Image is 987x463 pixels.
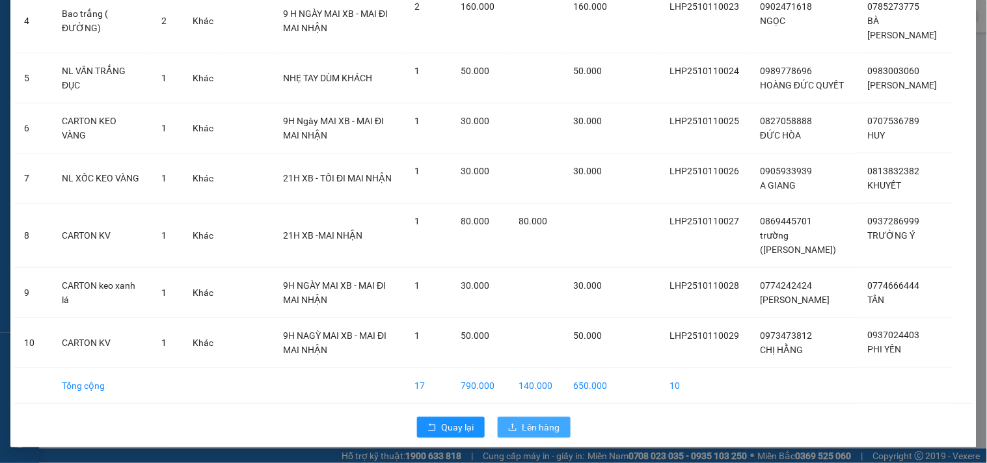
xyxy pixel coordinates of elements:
[414,1,420,12] span: 2
[461,280,489,291] span: 30.000
[124,12,155,26] span: Nhận:
[522,420,560,434] span: Lên hàng
[283,8,388,33] span: 9 H NGÀY MAI XB - MAI ĐI MAI NHẬN
[760,80,844,90] span: HOÀNG ĐỨC QUYẾT
[182,53,224,103] td: Khác
[868,230,915,241] span: TRƯỜNG Ý
[760,216,812,226] span: 0869445701
[124,42,213,58] div: PHI YẾN
[461,1,494,12] span: 160.000
[414,166,420,176] span: 1
[669,216,739,226] span: LHP2510110027
[868,116,920,126] span: 0707536789
[51,368,151,404] td: Tổng cộng
[182,268,224,318] td: Khác
[283,280,386,305] span: 9H NGÀY MAI XB - MAI ĐI MAI NHẬN
[760,116,812,126] span: 0827058888
[868,280,920,291] span: 0774666444
[122,87,141,101] span: CC :
[498,417,571,438] button: uploadLên hàng
[461,116,489,126] span: 30.000
[161,16,167,26] span: 2
[760,66,812,76] span: 0989778696
[868,216,920,226] span: 0937286999
[161,230,167,241] span: 1
[450,368,508,404] td: 790.000
[124,11,213,42] div: VP Bình Long
[414,66,420,76] span: 1
[868,180,902,191] span: KHUYẾT
[669,66,739,76] span: LHP2510110024
[760,280,812,291] span: 0774242424
[182,103,224,153] td: Khác
[573,116,602,126] span: 30.000
[417,417,485,438] button: rollbackQuay lại
[669,166,739,176] span: LHP2510110026
[760,130,801,140] span: ĐỨC HÒA
[161,287,167,298] span: 1
[868,1,920,12] span: 0785273775
[868,345,902,355] span: PHI YẾN
[14,53,51,103] td: 5
[868,295,885,305] span: TÂN
[161,73,167,83] span: 1
[461,330,489,341] span: 50.000
[51,153,151,204] td: NL XỐC KEO VÀNG
[573,330,602,341] span: 50.000
[161,123,167,133] span: 1
[14,204,51,268] td: 8
[508,423,517,433] span: upload
[461,166,489,176] span: 30.000
[283,173,392,183] span: 21H XB - TỐI ĐI MAI NHẬN
[283,116,384,140] span: 9H Ngày MAI XB - MAI ĐI MAI NHẬN
[14,103,51,153] td: 6
[182,318,224,368] td: Khác
[868,330,920,341] span: 0937024403
[868,166,920,176] span: 0813832382
[519,216,547,226] span: 80.000
[573,280,602,291] span: 30.000
[11,12,31,26] span: Gửi:
[14,268,51,318] td: 9
[14,153,51,204] td: 7
[414,116,420,126] span: 1
[573,1,607,12] span: 160.000
[14,318,51,368] td: 10
[182,153,224,204] td: Khác
[283,230,362,241] span: 21H XB -MAI NHẬN
[122,84,214,102] div: 50.000
[563,368,617,404] td: 650.000
[760,1,812,12] span: 0902471618
[760,330,812,341] span: 0973473812
[760,345,803,355] span: CHỊ HẰNG
[11,11,115,42] div: VP [PERSON_NAME]
[11,42,115,58] div: CHỊ HẰNG
[51,318,151,368] td: CARTON KV
[461,66,489,76] span: 50.000
[760,16,785,26] span: NGỌC
[573,66,602,76] span: 50.000
[161,173,167,183] span: 1
[669,1,739,12] span: LHP2510110023
[414,280,420,291] span: 1
[161,337,167,348] span: 1
[868,80,938,90] span: [PERSON_NAME]
[414,216,420,226] span: 1
[760,180,796,191] span: A GIANG
[573,166,602,176] span: 30.000
[868,130,886,140] span: HUY
[868,16,938,40] span: BÀ [PERSON_NAME]
[669,116,739,126] span: LHP2510110025
[51,103,151,153] td: CARTON KEO VÀNG
[283,73,372,83] span: NHẸ TAY DÙM KHÁCH
[868,66,920,76] span: 0983003060
[461,216,489,226] span: 80.000
[760,166,812,176] span: 0905933939
[760,295,830,305] span: [PERSON_NAME]
[508,368,563,404] td: 140.000
[51,53,151,103] td: NL VẤN TRẮNG ĐỤC
[442,420,474,434] span: Quay lại
[404,368,450,404] td: 17
[669,280,739,291] span: LHP2510110028
[427,423,437,433] span: rollback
